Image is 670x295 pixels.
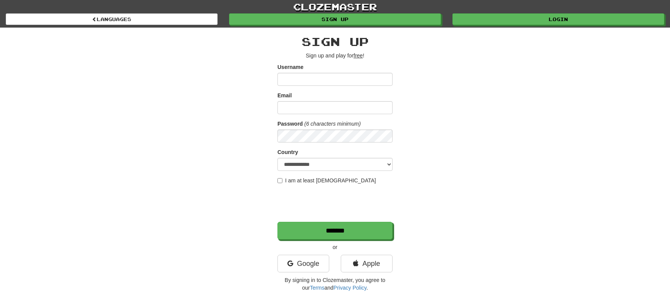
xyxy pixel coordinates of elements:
a: Apple [341,255,393,272]
label: Country [277,148,298,156]
a: Languages [6,13,218,25]
label: Username [277,63,304,71]
input: I am at least [DEMOGRAPHIC_DATA] [277,178,282,183]
label: I am at least [DEMOGRAPHIC_DATA] [277,177,376,184]
a: Privacy Policy [333,285,366,291]
p: or [277,243,393,251]
p: By signing in to Clozemaster, you agree to our and . [277,276,393,292]
u: free [353,52,363,59]
em: (6 characters minimum) [304,121,361,127]
a: Terms [310,285,324,291]
label: Password [277,120,303,128]
h2: Sign up [277,35,393,48]
iframe: reCAPTCHA [277,188,394,218]
label: Email [277,92,292,99]
a: Sign up [229,13,441,25]
p: Sign up and play for ! [277,52,393,59]
a: Google [277,255,329,272]
a: Login [452,13,664,25]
